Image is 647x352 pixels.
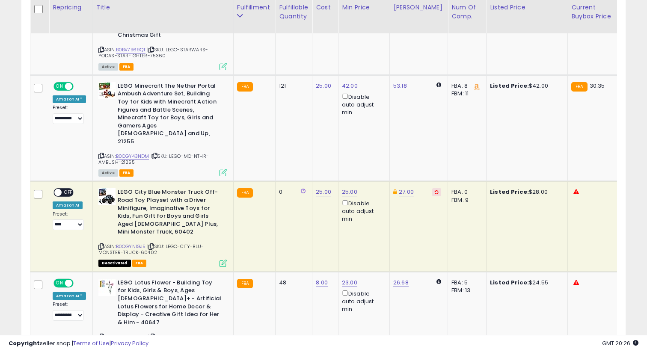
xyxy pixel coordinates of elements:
[279,3,309,21] div: Fulfillable Quantity
[342,289,383,314] div: Disable auto adjust min
[342,3,386,12] div: Min Price
[53,3,89,12] div: Repricing
[571,82,587,92] small: FBA
[393,82,407,90] a: 53.18
[279,279,306,287] div: 48
[118,279,222,328] b: LEGO Lotus Flower - Building Toy for Kids, Girls & Boys, Ages [DEMOGRAPHIC_DATA]+ - Artificial Lo...
[393,189,397,195] i: This overrides the store level Dynamic Max Price for this listing
[451,82,480,90] div: FBA: 8
[490,188,529,196] b: Listed Price:
[111,339,148,347] a: Privacy Policy
[451,188,480,196] div: FBA: 0
[316,278,328,287] a: 8.00
[98,46,208,59] span: | SKU: LEGO-STARWARS-YODAS-STARFIGHTER-75360
[98,243,204,256] span: | SKU: LEGO-CITY-BLU-MONSTER-TRUCK-60402
[342,278,357,287] a: 23.00
[98,169,118,177] span: All listings currently available for purchase on Amazon
[119,63,134,71] span: FBA
[342,188,357,196] a: 25.00
[279,188,306,196] div: 0
[590,82,605,90] span: 30.35
[451,90,480,98] div: FBM: 11
[602,339,638,347] span: 2025-10-8 20:26 GMT
[237,82,253,92] small: FBA
[9,339,40,347] strong: Copyright
[98,63,118,71] span: All listings currently available for purchase on Amazon
[98,260,131,267] span: All listings that are unavailable for purchase on Amazon for any reason other than out-of-stock
[96,3,230,12] div: Title
[237,188,253,198] small: FBA
[98,153,209,166] span: | SKU: LEGO-MC-NTHR-AMBUSH-21255
[490,82,529,90] b: Listed Price:
[393,3,444,12] div: [PERSON_NAME]
[98,82,227,176] div: ASIN:
[490,3,564,12] div: Listed Price
[451,279,480,287] div: FBA: 5
[399,188,414,196] a: 27.00
[237,3,272,12] div: Fulfillment
[342,82,358,90] a: 42.00
[342,198,383,223] div: Disable auto adjust min
[451,3,483,21] div: Num of Comp.
[53,95,86,103] div: Amazon AI *
[490,278,529,287] b: Listed Price:
[316,188,331,196] a: 25.00
[72,83,86,90] span: OFF
[237,279,253,288] small: FBA
[98,188,116,205] img: 51zVEw39r8L._SL40_.jpg
[451,287,480,294] div: FBM: 13
[342,92,383,117] div: Disable auto adjust min
[62,189,75,196] span: OFF
[53,292,86,300] div: Amazon AI *
[490,188,561,196] div: $28.00
[54,83,65,90] span: ON
[9,340,148,348] div: seller snap | |
[98,82,116,99] img: 51WidN4oPeL._SL40_.jpg
[490,82,561,90] div: $42.00
[98,279,116,296] img: 31Sv5zam1GL._SL40_.jpg
[53,105,86,124] div: Preset:
[316,82,331,90] a: 25.00
[116,243,146,250] a: B0CGYN1GJ5
[132,260,147,267] span: FBA
[490,279,561,287] div: $24.55
[53,201,83,209] div: Amazon AI
[73,339,110,347] a: Terms of Use
[119,169,134,177] span: FBA
[451,196,480,204] div: FBM: 9
[316,3,335,12] div: Cost
[279,82,306,90] div: 121
[53,302,86,321] div: Preset:
[118,188,222,238] b: LEGO City Blue Monster Truck Off-Road Toy Playset with a Driver Minifigure, Imaginative Toys for ...
[571,3,615,21] div: Current Buybox Price
[54,279,65,287] span: ON
[116,153,149,160] a: B0CGY43NDM
[393,278,409,287] a: 26.68
[116,46,146,53] a: B0BV7B69QT
[98,188,227,266] div: ASIN:
[53,211,86,231] div: Preset:
[118,82,222,148] b: LEGO Minecraft The Nether Portal Ambush Adventure Set, Building Toy for Kids with Minecraft Actio...
[435,190,439,194] i: Revert to store-level Dynamic Max Price
[72,279,86,287] span: OFF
